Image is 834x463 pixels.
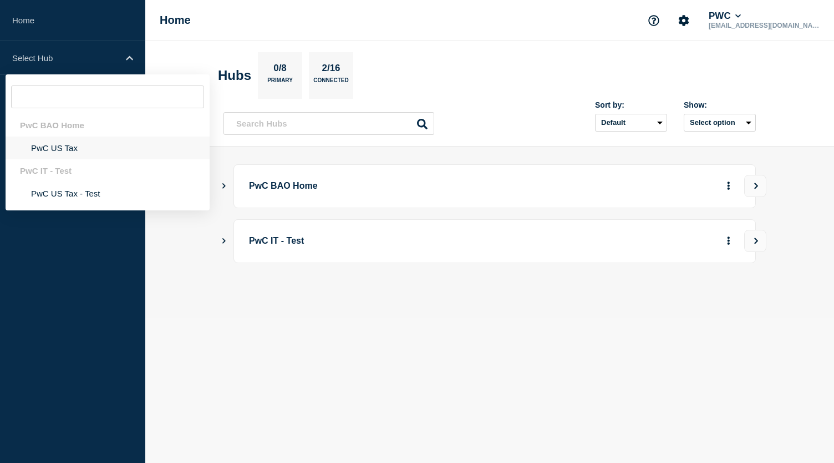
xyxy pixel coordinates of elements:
[223,112,434,135] input: Search Hubs
[706,11,743,22] button: PWC
[6,114,210,137] div: PwC BAO Home
[744,230,766,252] button: View
[672,9,695,32] button: Account settings
[249,176,556,197] p: PwC BAO Home
[721,176,736,197] button: More actions
[313,77,348,89] p: Connected
[6,182,210,205] li: PwC US Tax - Test
[318,63,344,77] p: 2/16
[221,182,227,190] button: Show Connected Hubs
[744,175,766,197] button: View
[706,22,822,29] p: [EMAIL_ADDRESS][DOMAIN_NAME]
[218,68,251,83] h2: Hubs
[160,14,191,27] h1: Home
[267,77,293,89] p: Primary
[12,53,119,63] p: Select Hub
[595,100,667,109] div: Sort by:
[684,114,756,132] button: Select option
[269,63,291,77] p: 0/8
[6,137,210,159] li: PwC US Tax
[642,9,665,32] button: Support
[595,114,667,132] select: Sort by
[249,231,556,251] p: PwC IT - Test
[221,237,227,245] button: Show Connected Hubs
[721,231,736,251] button: More actions
[684,100,756,109] div: Show:
[6,159,210,182] div: PwC IT - Test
